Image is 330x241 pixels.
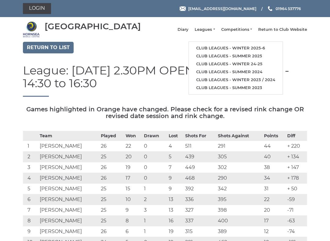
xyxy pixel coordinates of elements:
[216,131,262,141] th: Shots Against
[262,215,286,226] td: 17
[184,183,216,194] td: 392
[262,151,286,162] td: 40
[184,141,216,151] td: 511
[184,131,216,141] th: Shots For
[142,173,167,183] td: 0
[221,27,252,32] a: Competitions
[262,173,286,183] td: 34
[167,173,184,183] td: 9
[180,6,186,11] img: Email
[124,194,142,205] td: 10
[262,205,286,215] td: 20
[38,151,99,162] td: [PERSON_NAME]
[286,205,307,215] td: -71
[124,151,142,162] td: 20
[99,183,124,194] td: 25
[167,215,184,226] td: 16
[38,205,99,215] td: [PERSON_NAME]
[262,131,286,141] th: Points
[124,141,142,151] td: 22
[142,151,167,162] td: 0
[184,205,216,215] td: 327
[286,131,307,141] th: Diff
[167,205,184,215] td: 13
[142,141,167,151] td: 0
[286,141,307,151] td: + 220
[184,226,216,237] td: 315
[184,151,216,162] td: 439
[38,215,99,226] td: [PERSON_NAME]
[23,162,38,173] td: 3
[124,131,142,141] th: Won
[167,141,184,151] td: 4
[216,173,262,183] td: 290
[23,64,307,97] h1: League: [DATE] 2.30PM OPEN PAIRS - [DATE] - 14:30 to 16:30
[167,162,184,173] td: 7
[267,6,301,12] a: Phone us 01964 537776
[276,6,301,11] span: 01964 537776
[167,151,184,162] td: 5
[286,151,307,162] td: + 134
[99,215,124,226] td: 25
[262,194,286,205] td: 22
[286,162,307,173] td: + 147
[142,162,167,173] td: 0
[38,131,99,141] th: Team
[216,194,262,205] td: 395
[99,151,124,162] td: 25
[23,106,307,119] h5: Games highlighted in Orange have changed. Please check for a revised rink change OR revised date ...
[189,84,283,92] a: Club leagues - Summer 2023
[189,60,283,68] a: Club leagues - Winter 24-25
[167,226,184,237] td: 19
[258,27,307,32] a: Return to Club Website
[178,27,189,32] a: Diary
[262,226,286,237] td: 12
[99,162,124,173] td: 26
[23,3,51,14] a: Login
[99,173,124,183] td: 26
[262,183,286,194] td: 31
[23,226,38,237] td: 9
[188,6,256,11] span: [EMAIL_ADDRESS][DOMAIN_NAME]
[99,141,124,151] td: 26
[23,141,38,151] td: 1
[189,68,283,76] a: Club leagues - Summer 2024
[23,183,38,194] td: 5
[167,183,184,194] td: 9
[38,162,99,173] td: [PERSON_NAME]
[38,226,99,237] td: [PERSON_NAME]
[195,27,215,32] a: Leagues
[38,141,99,151] td: [PERSON_NAME]
[38,173,99,183] td: [PERSON_NAME]
[286,183,307,194] td: + 50
[142,226,167,237] td: 1
[216,151,262,162] td: 305
[23,194,38,205] td: 6
[45,22,141,31] div: [GEOGRAPHIC_DATA]
[184,194,216,205] td: 336
[99,194,124,205] td: 25
[99,131,124,141] th: Played
[23,173,38,183] td: 4
[124,162,142,173] td: 19
[124,183,142,194] td: 15
[180,6,256,12] a: Email [EMAIL_ADDRESS][DOMAIN_NAME]
[167,131,184,141] th: Lost
[216,141,262,151] td: 291
[216,205,262,215] td: 398
[216,226,262,237] td: 389
[184,173,216,183] td: 468
[262,162,286,173] td: 38
[23,215,38,226] td: 8
[38,194,99,205] td: [PERSON_NAME]
[124,226,142,237] td: 6
[124,173,142,183] td: 17
[142,183,167,194] td: 1
[216,183,262,194] td: 342
[268,6,272,11] img: Phone us
[189,76,283,84] a: Club leagues - Winter 2023 / 2024
[142,215,167,226] td: 1
[23,205,38,215] td: 7
[286,215,307,226] td: -63
[23,151,38,162] td: 2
